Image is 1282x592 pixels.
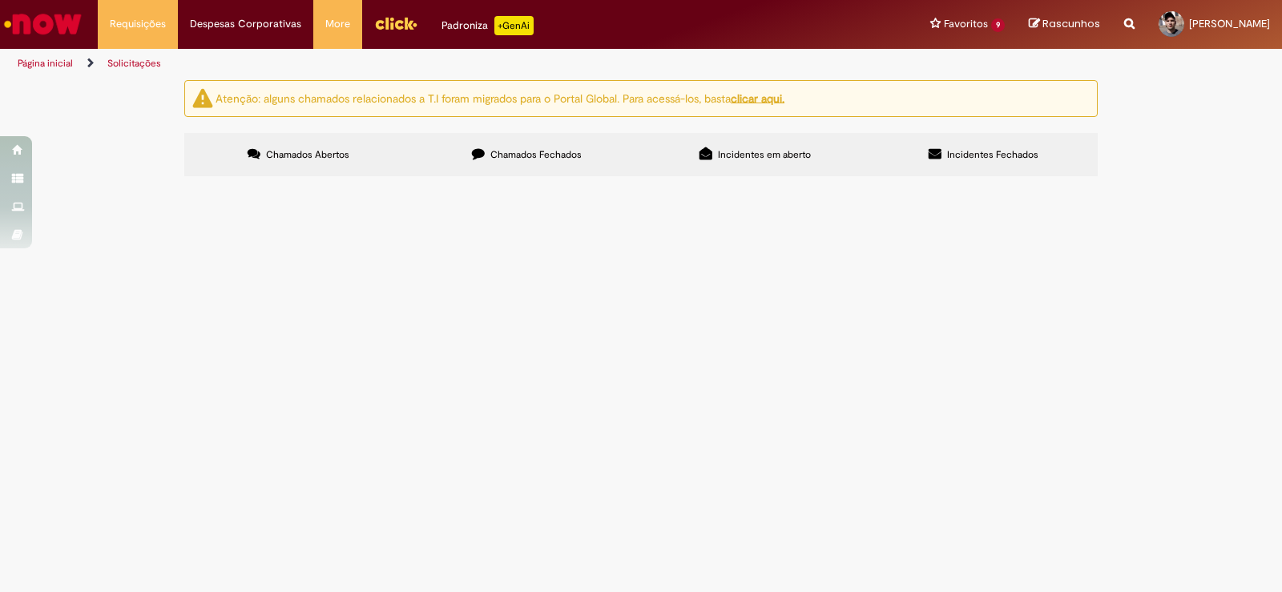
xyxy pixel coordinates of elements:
p: +GenAi [494,16,534,35]
span: Incidentes em aberto [718,148,811,161]
img: click_logo_yellow_360x200.png [374,11,417,35]
ng-bind-html: Atenção: alguns chamados relacionados a T.I foram migrados para o Portal Global. Para acessá-los,... [216,91,784,105]
span: Incidentes Fechados [947,148,1038,161]
span: Favoritos [944,16,988,32]
span: [PERSON_NAME] [1189,17,1270,30]
span: Rascunhos [1042,16,1100,31]
span: Chamados Fechados [490,148,582,161]
span: Despesas Corporativas [190,16,301,32]
span: Chamados Abertos [266,148,349,161]
span: Requisições [110,16,166,32]
span: 9 [991,18,1005,32]
a: Rascunhos [1029,17,1100,32]
ul: Trilhas de página [12,49,843,79]
a: Página inicial [18,57,73,70]
span: More [325,16,350,32]
a: Solicitações [107,57,161,70]
img: ServiceNow [2,8,84,40]
div: Padroniza [441,16,534,35]
a: clicar aqui. [731,91,784,105]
